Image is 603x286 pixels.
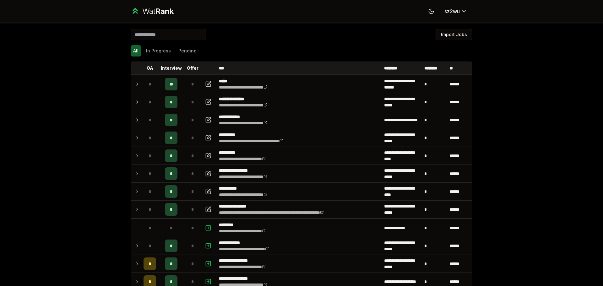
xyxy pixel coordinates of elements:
[131,45,141,57] button: All
[444,8,460,15] span: sz2wu
[436,29,472,40] button: Import Jobs
[144,45,173,57] button: In Progress
[131,6,174,16] a: WatRank
[155,7,174,16] span: Rank
[176,45,199,57] button: Pending
[142,6,174,16] div: Wat
[161,65,182,71] p: Interview
[147,65,153,71] p: OA
[439,6,472,17] button: sz2wu
[187,65,198,71] p: Offer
